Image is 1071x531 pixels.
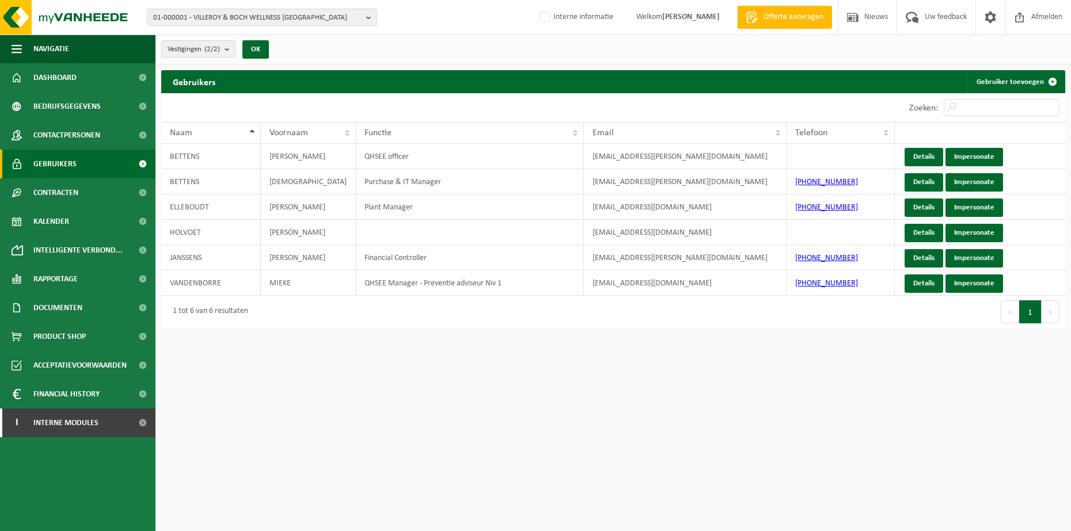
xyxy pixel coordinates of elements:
[12,408,22,437] span: I
[945,173,1003,192] a: Impersonate
[33,236,123,265] span: Intelligente verbond...
[909,104,938,113] label: Zoeken:
[161,194,261,220] td: ELLEBOUDT
[33,351,127,380] span: Acceptatievoorwaarden
[945,198,1003,217] a: Impersonate
[537,9,613,26] label: Interne informatie
[161,169,261,194] td: BETTENS
[204,45,220,53] count: (2/2)
[905,249,943,268] a: Details
[593,128,614,137] span: Email
[945,274,1003,293] a: Impersonate
[795,203,858,212] a: [PHONE_NUMBER]
[584,245,787,270] td: [EMAIL_ADDRESS][PERSON_NAME][DOMAIN_NAME]
[261,220,356,245] td: [PERSON_NAME]
[356,144,583,169] td: QHSEE officer
[33,408,98,437] span: Interne modules
[967,70,1064,93] a: Gebruiker toevoegen
[153,9,362,26] span: 01-000001 - VILLEROY & BOCH WELLNESS [GEOGRAPHIC_DATA]
[33,207,69,236] span: Kalender
[795,128,827,137] span: Telefoon
[662,13,720,21] strong: [PERSON_NAME]
[33,121,100,150] span: Contactpersonen
[168,41,220,58] span: Vestigingen
[33,178,78,207] span: Contracten
[261,270,356,296] td: MIEKE
[261,245,356,270] td: [PERSON_NAME]
[1001,300,1019,323] button: Previous
[945,148,1003,166] a: Impersonate
[33,380,100,408] span: Financial History
[147,9,377,26] button: 01-000001 - VILLEROY & BOCH WELLNESS [GEOGRAPHIC_DATA]
[161,40,236,58] button: Vestigingen(2/2)
[584,270,787,296] td: [EMAIL_ADDRESS][DOMAIN_NAME]
[795,254,858,262] a: [PHONE_NUMBER]
[161,70,227,93] h2: Gebruikers
[33,35,69,63] span: Navigatie
[945,249,1003,268] a: Impersonate
[945,224,1003,242] a: Impersonate
[261,169,356,194] td: [DEMOGRAPHIC_DATA]
[33,63,77,92] span: Dashboard
[356,245,583,270] td: Financial Controller
[170,128,192,137] span: Naam
[242,40,269,59] button: OK
[161,220,261,245] td: HOLVOET
[795,178,858,186] a: [PHONE_NUMBER]
[356,270,583,296] td: QHSEE Manager - Preventie adviseur Niv 1
[364,128,392,137] span: Functie
[33,150,77,178] span: Gebruikers
[33,92,101,121] span: Bedrijfsgegevens
[1019,300,1042,323] button: 1
[33,293,82,322] span: Documenten
[261,144,356,169] td: [PERSON_NAME]
[584,144,787,169] td: [EMAIL_ADDRESS][PERSON_NAME][DOMAIN_NAME]
[584,220,787,245] td: [EMAIL_ADDRESS][DOMAIN_NAME]
[905,274,943,293] a: Details
[737,6,832,29] a: Offerte aanvragen
[584,194,787,220] td: [EMAIL_ADDRESS][DOMAIN_NAME]
[584,169,787,194] td: [EMAIL_ADDRESS][PERSON_NAME][DOMAIN_NAME]
[795,279,858,288] a: [PHONE_NUMBER]
[161,144,261,169] td: BETTENS
[161,245,261,270] td: JANSSENS
[905,173,943,192] a: Details
[161,270,261,296] td: VANDENBORRE
[33,322,86,351] span: Product Shop
[269,128,308,137] span: Voornaam
[167,301,248,322] div: 1 tot 6 van 6 resultaten
[356,169,583,194] td: Purchase & IT Manager
[261,194,356,220] td: [PERSON_NAME]
[761,12,826,23] span: Offerte aanvragen
[356,194,583,220] td: Plant Manager
[1042,300,1059,323] button: Next
[905,148,943,166] a: Details
[905,224,943,242] a: Details
[905,198,943,217] a: Details
[33,265,78,293] span: Rapportage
